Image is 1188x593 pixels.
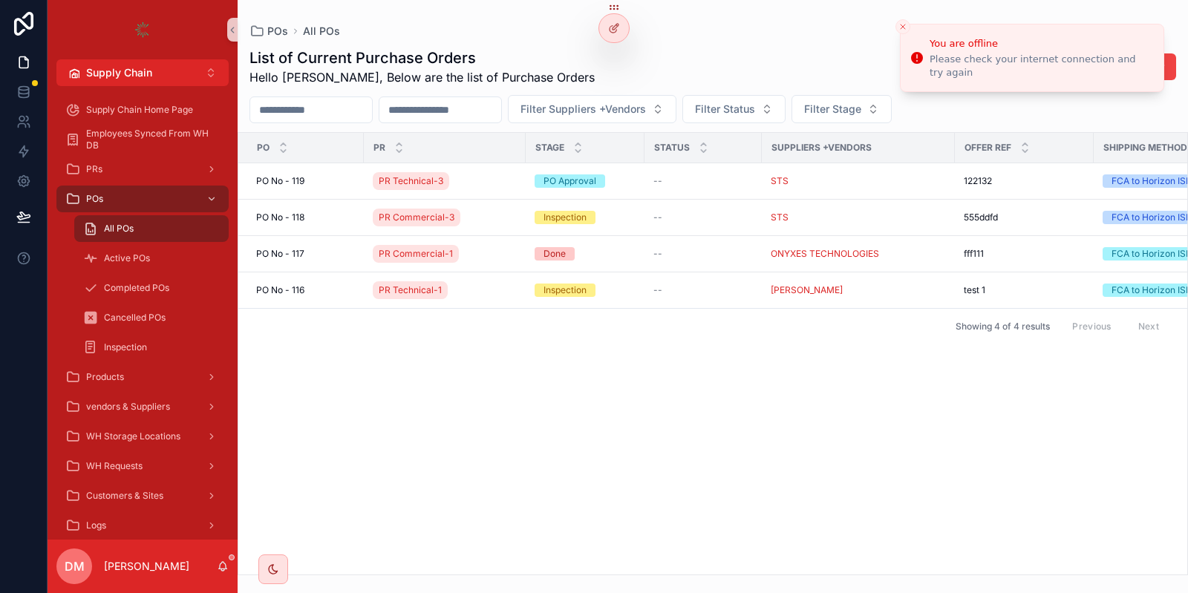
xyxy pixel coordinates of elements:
[256,175,355,187] a: PO No - 119
[964,175,1085,187] a: 122132
[86,65,152,80] span: Supply Chain
[373,245,459,263] a: PR Commercial-1
[256,284,304,296] span: PO No - 116
[373,142,385,154] span: PR
[965,142,1011,154] span: Offer REF
[267,24,288,39] span: POs
[86,401,170,413] span: vendors & Suppliers
[653,284,753,296] a: --
[373,206,517,229] a: PR Commercial-3
[373,242,517,266] a: PR Commercial-1
[964,284,985,296] span: test 1
[771,175,946,187] a: STS
[104,341,147,353] span: Inspection
[379,284,442,296] span: PR Technical-1
[544,284,587,297] div: Inspection
[653,212,662,223] span: --
[86,163,102,175] span: PRs
[771,175,789,187] span: STS
[131,18,154,42] img: App logo
[544,247,566,261] div: Done
[535,174,636,188] a: PO Approval
[1103,142,1187,154] span: Shipping Method
[104,223,134,235] span: All POs
[74,304,229,331] a: Cancelled POs
[256,175,304,187] span: PO No - 119
[249,24,288,39] a: POs
[74,215,229,242] a: All POs
[256,248,304,260] span: PO No - 117
[956,321,1050,332] span: Showing 4 of 4 results
[379,175,443,187] span: PR Technical-3
[771,248,879,260] span: ONYXES TECHNOLOGIES
[373,169,517,193] a: PR Technical-3
[804,102,861,117] span: Filter Stage
[56,59,229,86] button: Select Button
[964,248,1085,260] a: fff111
[256,284,355,296] a: PO No - 116
[544,174,596,188] div: PO Approval
[48,86,238,540] div: scrollable content
[249,47,595,68] h1: List of Current Purchase Orders
[86,460,143,472] span: WH Requests
[56,96,229,123] a: Supply Chain Home Page
[653,175,662,187] span: --
[535,211,636,224] a: Inspection
[520,102,646,117] span: Filter Suppliers +Vendors
[56,512,229,539] a: Logs
[104,282,169,294] span: Completed POs
[771,248,946,260] a: ONYXES TECHNOLOGIES
[56,482,229,509] a: Customers & Sites
[379,212,454,223] span: PR Commercial-3
[653,248,662,260] span: --
[653,212,753,223] a: --
[535,142,564,154] span: Stage
[653,248,753,260] a: --
[535,247,636,261] a: Done
[964,175,992,187] span: 122132
[256,212,304,223] span: PO No - 118
[86,520,106,531] span: Logs
[653,284,662,296] span: --
[65,557,85,575] span: DM
[56,393,229,420] a: vendors & Suppliers
[695,102,755,117] span: Filter Status
[930,36,1152,51] div: You are offline
[86,371,124,383] span: Products
[771,212,946,223] a: STS
[86,193,103,205] span: POs
[964,248,984,260] span: fff111
[930,53,1152,79] div: Please check your internet connection and try again
[303,24,340,39] a: All POs
[104,559,189,574] p: [PERSON_NAME]
[56,453,229,479] a: WH Requests
[682,95,786,123] button: Select Button
[964,212,998,223] span: 555ddfd
[74,275,229,301] a: Completed POs
[74,245,229,272] a: Active POs
[74,334,229,361] a: Inspection
[86,430,180,442] span: WH Storage Locations
[544,211,587,224] div: Inspection
[256,248,355,260] a: PO No - 117
[56,364,229,390] a: Products
[653,175,753,187] a: --
[771,212,789,223] a: STS
[56,423,229,450] a: WH Storage Locations
[257,142,270,154] span: PO
[771,284,843,296] a: [PERSON_NAME]
[104,252,150,264] span: Active POs
[654,142,690,154] span: Status
[964,212,1085,223] a: 555ddfd
[86,490,163,502] span: Customers & Sites
[86,104,193,116] span: Supply Chain Home Page
[535,284,636,297] a: Inspection
[508,95,676,123] button: Select Button
[771,284,946,296] a: [PERSON_NAME]
[373,209,460,226] a: PR Commercial-3
[792,95,892,123] button: Select Button
[249,68,595,86] span: Hello [PERSON_NAME], Below are the list of Purchase Orders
